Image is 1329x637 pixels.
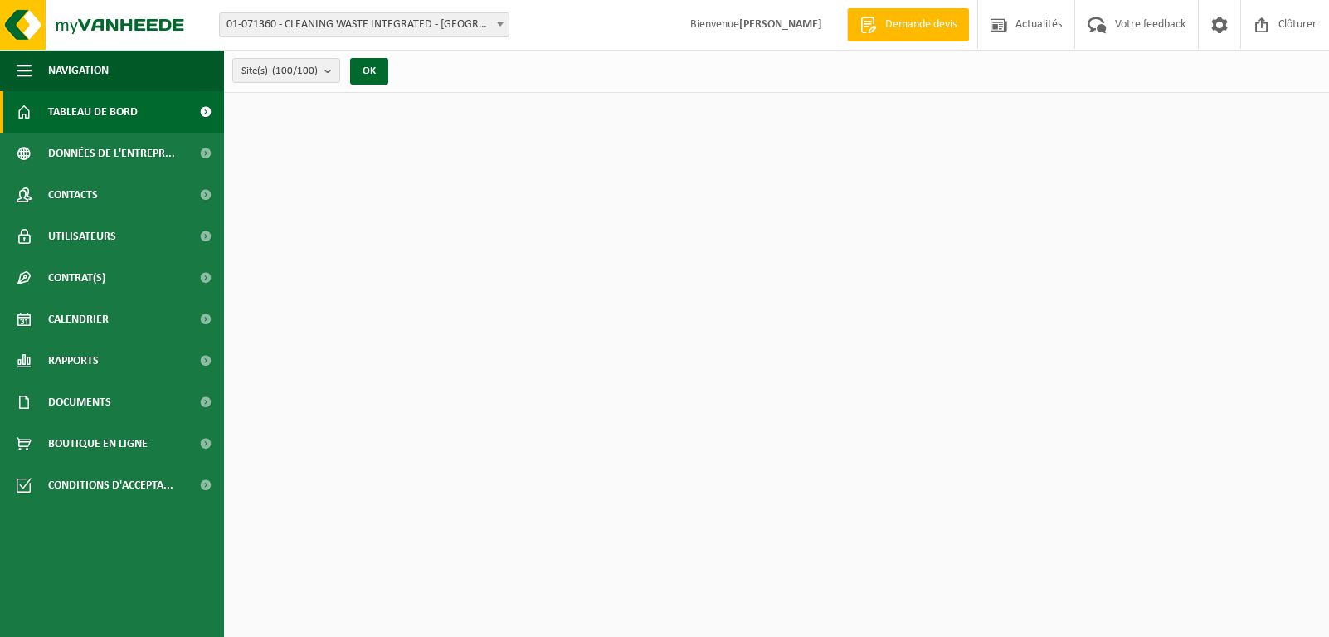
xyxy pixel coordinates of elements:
span: Tableau de bord [48,91,138,133]
span: Rapports [48,340,99,382]
span: Données de l'entrepr... [48,133,175,174]
span: Contacts [48,174,98,216]
span: 01-071360 - CLEANING WASTE INTEGRATED - SAINT-GHISLAIN [220,13,509,36]
span: Contrat(s) [48,257,105,299]
span: Demande devis [881,17,961,33]
span: Utilisateurs [48,216,116,257]
span: Navigation [48,50,109,91]
count: (100/100) [272,66,318,76]
button: OK [350,58,388,85]
span: Site(s) [241,59,318,84]
a: Demande devis [847,8,969,41]
span: Conditions d'accepta... [48,464,173,506]
span: Calendrier [48,299,109,340]
span: Documents [48,382,111,423]
strong: [PERSON_NAME] [739,18,822,31]
button: Site(s)(100/100) [232,58,340,83]
span: Boutique en ligne [48,423,148,464]
span: 01-071360 - CLEANING WASTE INTEGRATED - SAINT-GHISLAIN [219,12,509,37]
